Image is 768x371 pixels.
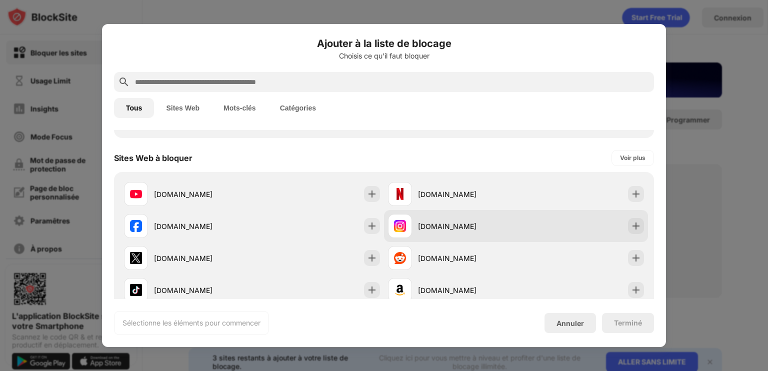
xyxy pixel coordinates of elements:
[154,221,252,231] div: [DOMAIN_NAME]
[130,188,142,200] img: favicons
[154,189,252,199] div: [DOMAIN_NAME]
[418,189,516,199] div: [DOMAIN_NAME]
[394,284,406,296] img: favicons
[556,319,584,327] div: Annuler
[114,52,654,60] div: Choisis ce qu'il faut bloquer
[122,318,260,328] div: Sélectionne les éléments pour commencer
[418,253,516,263] div: [DOMAIN_NAME]
[130,252,142,264] img: favicons
[130,284,142,296] img: favicons
[268,98,328,118] button: Catégories
[154,285,252,295] div: [DOMAIN_NAME]
[154,253,252,263] div: [DOMAIN_NAME]
[394,252,406,264] img: favicons
[114,153,192,163] div: Sites Web à bloquer
[418,285,516,295] div: [DOMAIN_NAME]
[114,36,654,51] h6: Ajouter à la liste de blocage
[418,221,516,231] div: [DOMAIN_NAME]
[394,188,406,200] img: favicons
[154,98,211,118] button: Sites Web
[394,220,406,232] img: favicons
[118,76,130,88] img: search.svg
[114,98,154,118] button: Tous
[620,153,645,163] div: Voir plus
[614,319,642,327] div: Terminé
[211,98,268,118] button: Mots-clés
[130,220,142,232] img: favicons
